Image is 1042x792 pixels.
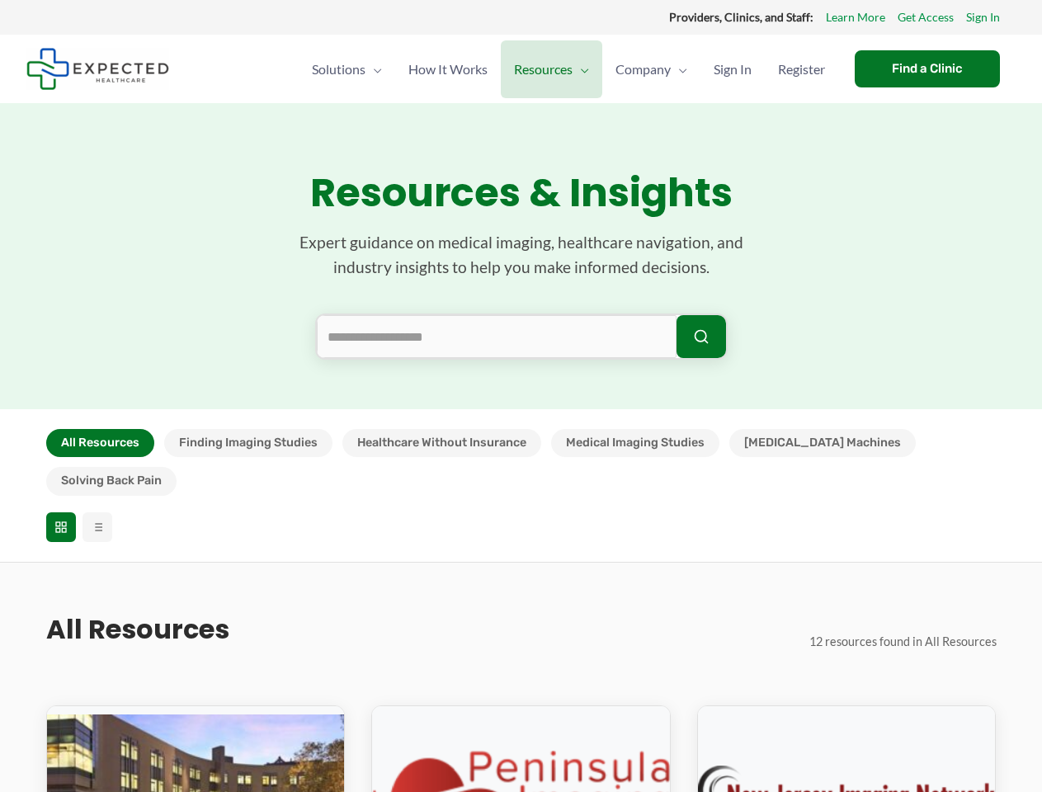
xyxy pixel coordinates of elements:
a: ResourcesMenu Toggle [501,40,602,98]
span: Company [615,40,671,98]
a: How It Works [395,40,501,98]
button: Medical Imaging Studies [551,429,719,457]
span: Register [778,40,825,98]
span: Menu Toggle [365,40,382,98]
span: 12 resources found in All Resources [809,634,997,648]
h2: All Resources [46,612,229,647]
a: SolutionsMenu Toggle [299,40,395,98]
a: Sign In [966,7,1000,28]
a: Learn More [826,7,885,28]
a: CompanyMenu Toggle [602,40,700,98]
a: Sign In [700,40,765,98]
a: Get Access [898,7,954,28]
button: [MEDICAL_DATA] Machines [729,429,916,457]
span: Resources [514,40,573,98]
button: Solving Back Pain [46,467,177,495]
button: Healthcare Without Insurance [342,429,541,457]
p: Expert guidance on medical imaging, healthcare navigation, and industry insights to help you make... [274,230,769,280]
a: Find a Clinic [855,50,1000,87]
span: How It Works [408,40,488,98]
nav: Primary Site Navigation [299,40,838,98]
strong: Providers, Clinics, and Staff: [669,10,813,24]
span: Sign In [714,40,752,98]
span: Menu Toggle [573,40,589,98]
span: Menu Toggle [671,40,687,98]
a: Register [765,40,838,98]
button: Finding Imaging Studies [164,429,332,457]
h1: Resources & Insights [46,169,997,217]
span: Solutions [312,40,365,98]
button: All Resources [46,429,154,457]
img: Expected Healthcare Logo - side, dark font, small [26,48,169,90]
